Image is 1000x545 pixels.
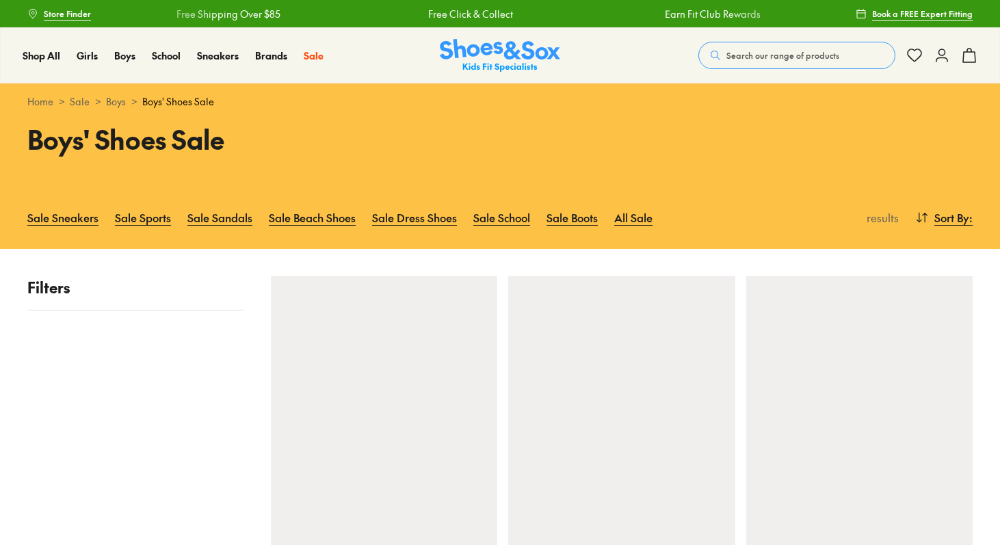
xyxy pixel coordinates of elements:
[269,202,356,232] a: Sale Beach Shoes
[726,49,839,62] span: Search our range of products
[304,49,324,62] span: Sale
[872,8,973,20] span: Book a FREE Expert Fitting
[167,7,271,21] a: Free Shipping Over $85
[372,202,457,232] a: Sale Dress Shoes
[614,202,653,232] a: All Sale
[304,49,324,63] a: Sale
[106,94,126,109] a: Boys
[440,39,560,72] img: SNS_Logo_Responsive.svg
[23,49,60,62] span: Shop All
[27,276,244,299] p: Filters
[27,202,98,232] a: Sale Sneakers
[44,8,91,20] span: Store Finder
[197,49,239,62] span: Sneakers
[27,94,973,109] div: > > >
[142,94,214,109] span: Boys' Shoes Sale
[255,49,287,63] a: Brands
[77,49,98,63] a: Girls
[187,202,252,232] a: Sale Sandals
[255,49,287,62] span: Brands
[698,42,895,69] button: Search our range of products
[655,7,751,21] a: Earn Fit Club Rewards
[114,49,135,63] a: Boys
[934,209,969,226] span: Sort By
[23,49,60,63] a: Shop All
[27,120,484,159] h1: Boys' Shoes Sale
[27,1,91,26] a: Store Finder
[197,49,239,63] a: Sneakers
[27,94,53,109] a: Home
[861,209,899,226] p: results
[115,202,171,232] a: Sale Sports
[114,49,135,62] span: Boys
[547,202,598,232] a: Sale Boots
[969,209,973,226] span: :
[856,1,973,26] a: Book a FREE Expert Fitting
[440,39,560,72] a: Shoes & Sox
[70,94,90,109] a: Sale
[419,7,503,21] a: Free Click & Collect
[77,49,98,62] span: Girls
[915,202,973,232] button: Sort By:
[152,49,181,63] a: School
[473,202,530,232] a: Sale School
[152,49,181,62] span: School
